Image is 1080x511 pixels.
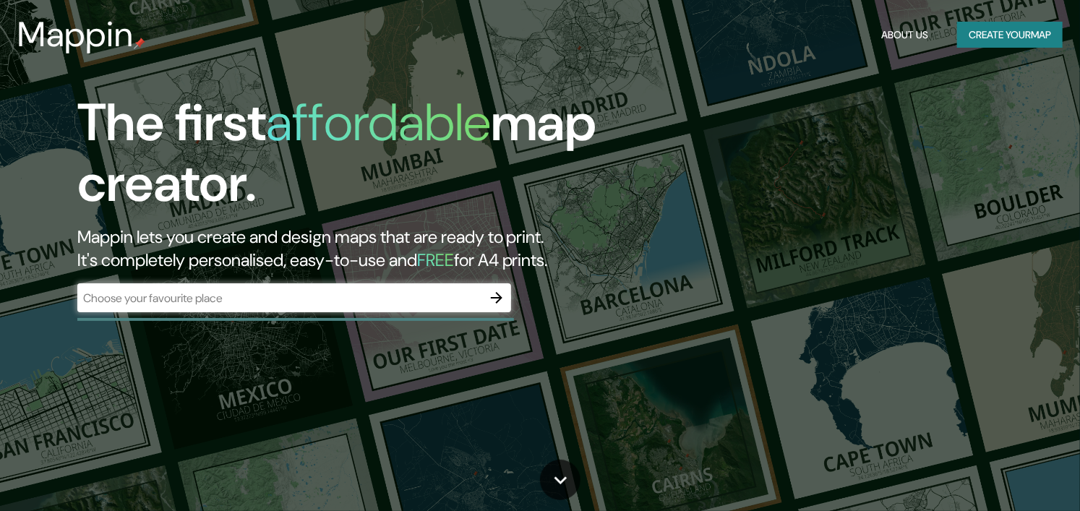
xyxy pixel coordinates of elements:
[266,89,491,156] h1: affordable
[17,14,134,55] h3: Mappin
[77,290,482,306] input: Choose your favourite place
[951,455,1064,495] iframe: Help widget launcher
[134,38,145,49] img: mappin-pin
[875,22,934,48] button: About Us
[77,93,617,226] h1: The first map creator.
[957,22,1063,48] button: Create yourmap
[77,226,617,272] h2: Mappin lets you create and design maps that are ready to print. It's completely personalised, eas...
[417,249,454,271] h5: FREE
